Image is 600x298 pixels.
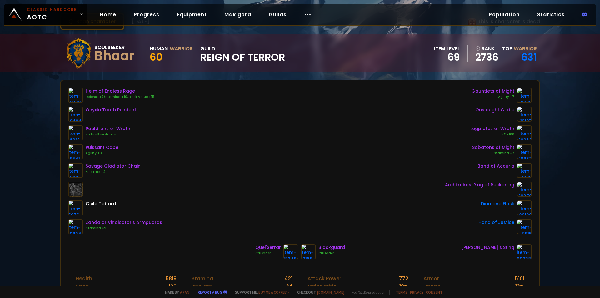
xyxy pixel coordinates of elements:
a: Equipment [172,8,212,21]
img: item-20130 [517,200,532,215]
span: Reign of Terror [200,53,285,62]
a: Privacy [410,290,423,295]
div: Attack Power [307,275,341,282]
a: Population [484,8,525,21]
div: guild [200,45,285,62]
img: item-19376 [517,182,532,197]
img: item-17063 [517,163,532,178]
div: 5101 [515,275,524,282]
div: Sabatons of Might [472,144,514,151]
img: item-19372 [68,88,83,103]
div: Blackguard [318,244,345,251]
img: item-16962 [517,125,532,140]
img: item-16863 [517,88,532,103]
div: Guild Tabard [86,200,116,207]
img: item-18348 [283,244,298,259]
div: 100 [169,282,177,290]
div: HP +100 [470,132,514,137]
div: Health [76,275,92,282]
div: Gauntlets of Might [472,88,514,94]
span: Warrior [514,45,537,52]
a: [DOMAIN_NAME] [317,290,344,295]
div: Helm of Endless Rage [86,88,154,94]
div: Bhaar [94,51,134,61]
img: item-19168 [301,244,316,259]
a: Buy me a coffee [258,290,289,295]
a: Statistics [532,8,570,21]
a: Guilds [264,8,292,21]
div: Agility +7 [472,94,514,99]
img: item-11815 [517,219,532,234]
div: Stamina +7 [472,151,514,156]
div: +5 Fire Resistance [86,132,130,137]
div: Human [150,45,168,53]
div: 772 [399,275,408,282]
div: Zandalar Vindicator's Armguards [86,219,162,226]
img: item-18541 [68,144,83,159]
span: 60 [150,50,162,64]
a: 631 [521,50,537,64]
span: Support me, [231,290,289,295]
div: Crusader [255,251,281,256]
img: item-16961 [68,125,83,140]
a: Mak'gora [219,8,256,21]
div: Dodge [423,282,440,290]
img: item-16862 [517,144,532,159]
img: item-18404 [68,107,83,122]
a: Consent [426,290,442,295]
span: Checkout [293,290,344,295]
small: Classic Hardcore [27,7,77,13]
div: 34 [286,282,292,290]
img: item-20038 [517,244,532,259]
div: [PERSON_NAME]'s Sting [461,244,514,251]
div: item level [434,45,460,53]
div: Armor [423,275,439,282]
div: Quel'Serrar [255,244,281,251]
a: Home [95,8,121,21]
div: Rage [76,282,89,290]
div: 13 % [515,282,524,290]
div: Hand of Justice [478,219,514,226]
div: Stamina [192,275,213,282]
img: item-11726 [68,163,83,178]
div: 69 [434,53,460,62]
div: Savage Gladiator Chain [86,163,141,169]
div: Stamina +9 [86,226,162,231]
a: a fan [180,290,189,295]
div: Top [502,45,537,53]
span: AOTC [27,7,77,22]
span: Made by [161,290,189,295]
div: Soulseeker [94,43,134,51]
div: 19 % [399,282,408,290]
div: Pauldrons of Wrath [86,125,130,132]
div: Crusader [318,251,345,256]
a: 2736 [475,53,498,62]
div: Warrior [170,45,193,53]
div: Archimtiros' Ring of Reckoning [445,182,514,188]
div: All Stats +4 [86,169,141,174]
a: Terms [396,290,407,295]
div: Onslaught Girdle [475,107,514,113]
div: Band of Accuria [477,163,514,169]
a: Classic HardcoreAOTC [4,4,87,25]
a: Progress [129,8,164,21]
div: Diamond Flask [481,200,514,207]
img: item-19137 [517,107,532,122]
div: rank [475,45,498,53]
span: v. d752d5 - production [348,290,386,295]
div: 421 [284,275,292,282]
div: Agility +3 [86,151,118,156]
img: item-19824 [68,219,83,234]
div: Puissant Cape [86,144,118,151]
div: Onyxia Tooth Pendant [86,107,136,113]
div: Intellect [192,282,212,290]
div: 5819 [166,275,177,282]
img: item-5976 [68,200,83,215]
div: Legplates of Wrath [470,125,514,132]
a: Report a bug [198,290,222,295]
div: Defense +7/Stamina +10/Block Value +15 [86,94,154,99]
div: Melee critic [307,282,337,290]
